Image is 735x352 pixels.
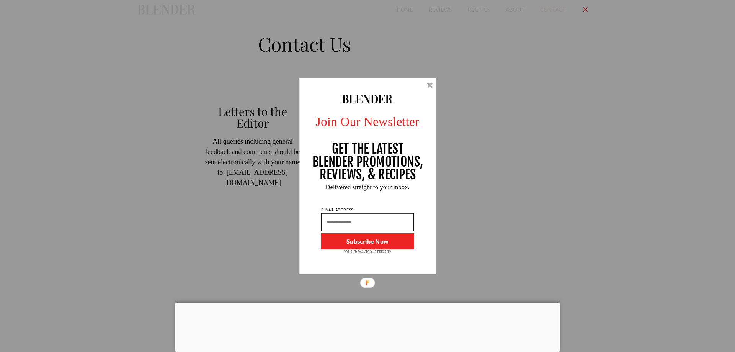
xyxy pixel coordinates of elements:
p: E-MAIL ADDRESS [320,207,354,212]
p: Delivered straight to your inbox. [293,183,443,190]
p: GET THE LATEST BLENDER PROMOTIONS, REVIEWS, & RECIPES [312,142,423,181]
button: Subscribe Now [321,233,414,249]
p: Join Our Newsletter [293,112,443,131]
p: YOUR PRIVACY IS OUR PRIORITY [344,249,391,254]
iframe: Advertisement [175,303,560,350]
